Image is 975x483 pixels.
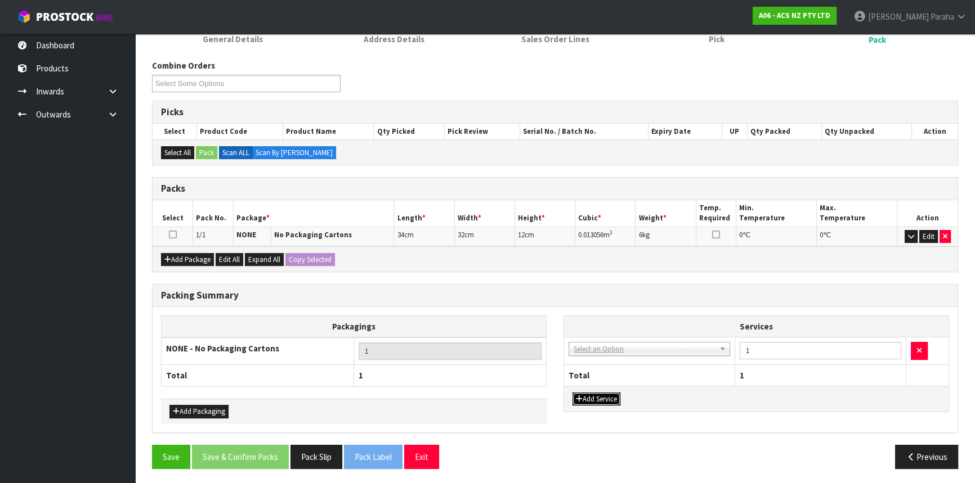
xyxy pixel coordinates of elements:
[233,200,394,227] th: Package
[196,124,283,139] th: Product Code
[394,200,454,227] th: Length
[822,124,912,139] th: Qty Unpacked
[515,200,575,227] th: Height
[911,124,958,139] th: Action
[274,230,352,240] strong: No Packaging Cartons
[638,230,642,240] span: 6
[152,445,190,469] button: Save
[152,60,215,71] label: Combine Orders
[193,200,234,227] th: Pack No.
[397,230,404,240] span: 34
[169,405,229,418] button: Add Packaging
[153,200,193,227] th: Select
[96,12,113,23] small: WMS
[364,33,424,45] span: Address Details
[445,124,520,139] th: Pick Review
[374,124,445,139] th: Qty Picked
[196,146,217,160] button: Pack
[817,227,897,246] td: ℃
[161,183,949,194] h3: Packs
[283,124,374,139] th: Product Name
[868,11,929,22] span: [PERSON_NAME]
[192,445,289,469] button: Save & Confirm Packs
[166,343,279,354] strong: NONE - No Packaging Cartons
[152,51,958,477] span: Pack
[636,200,696,227] th: Weight
[696,200,736,227] th: Temp. Required
[564,364,735,386] th: Total
[931,11,954,22] span: Paraha
[817,200,897,227] th: Max. Temperature
[36,10,93,24] span: ProStock
[285,253,335,267] button: Copy Selected
[454,200,515,227] th: Width
[344,445,402,469] button: Pack Label
[636,227,696,246] td: kg
[919,230,938,243] button: Edit
[245,253,284,267] button: Expand All
[575,227,636,246] td: m
[575,200,636,227] th: Cubic
[404,445,439,469] button: Exit
[219,146,253,160] label: Scan ALL
[753,7,837,25] a: A06 - ACS NZ PTY LTD
[820,230,823,240] span: 0
[610,229,612,236] sup: 3
[759,11,830,20] strong: A06 - ACS NZ PTY LTD
[515,227,575,246] td: cm
[648,124,722,139] th: Expiry Date
[573,392,620,406] button: Add Service
[736,227,817,246] td: ℃
[578,230,603,240] span: 0.013056
[394,227,454,246] td: cm
[359,370,363,381] span: 1
[564,316,949,337] th: Services
[161,146,194,160] button: Select All
[518,230,525,240] span: 12
[236,230,256,240] strong: NONE
[252,146,336,160] label: Scan By [PERSON_NAME]
[153,124,196,139] th: Select
[736,200,817,227] th: Min. Temperature
[161,253,214,267] button: Add Package
[161,290,949,301] h3: Packing Summary
[454,227,515,246] td: cm
[196,230,205,240] span: 1/1
[708,33,724,45] span: Pick
[161,107,949,118] h3: Picks
[216,253,243,267] button: Edit All
[895,445,958,469] button: Previous
[162,315,547,337] th: Packagings
[248,255,280,264] span: Expand All
[739,230,743,240] span: 0
[203,33,263,45] span: General Details
[574,342,715,356] span: Select an Option
[458,230,464,240] span: 32
[747,124,821,139] th: Qty Packed
[17,10,31,24] img: cube-alt.png
[521,33,589,45] span: Sales Order Lines
[897,200,958,227] th: Action
[290,445,342,469] button: Pack Slip
[162,365,354,386] th: Total
[722,124,747,139] th: UP
[740,370,744,381] span: 1
[520,124,648,139] th: Serial No. / Batch No.
[869,34,886,46] span: Pack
